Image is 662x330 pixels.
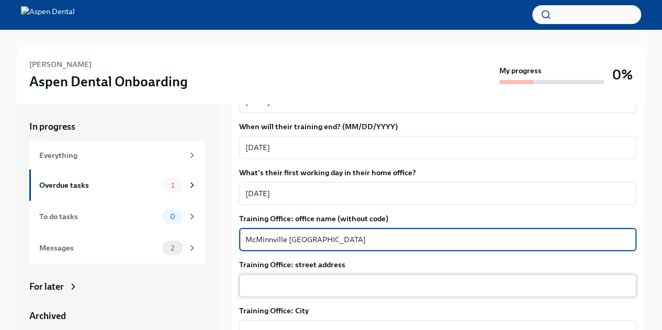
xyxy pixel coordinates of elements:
[29,141,205,169] a: Everything
[29,310,205,322] a: Archived
[29,280,205,293] a: For later
[39,242,158,254] div: Messages
[164,213,182,221] span: 0
[239,213,636,224] label: Training Office: office name (without code)
[29,201,205,232] a: To do tasks0
[29,280,64,293] div: For later
[21,6,75,23] img: Aspen Dental
[39,150,183,161] div: Everything
[29,232,205,264] a: Messages2
[612,65,633,84] h3: 0%
[39,179,158,191] div: Overdue tasks
[29,169,205,201] a: Overdue tasks1
[239,305,636,316] label: Training Office: City
[29,120,205,133] a: In progress
[29,59,92,70] h6: [PERSON_NAME]
[499,65,542,76] strong: My progress
[164,244,181,252] span: 2
[245,187,630,200] textarea: [DATE]
[245,141,630,154] textarea: [DATE]
[239,167,636,178] label: What's their first working day in their home office?
[245,233,630,246] textarea: McMinnville [GEOGRAPHIC_DATA]
[29,72,188,91] h3: Aspen Dental Onboarding
[39,211,158,222] div: To do tasks
[239,259,636,270] label: Training Office: street address
[239,121,636,132] label: When will their training end? (MM/DD/YYYY)
[165,181,181,189] span: 1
